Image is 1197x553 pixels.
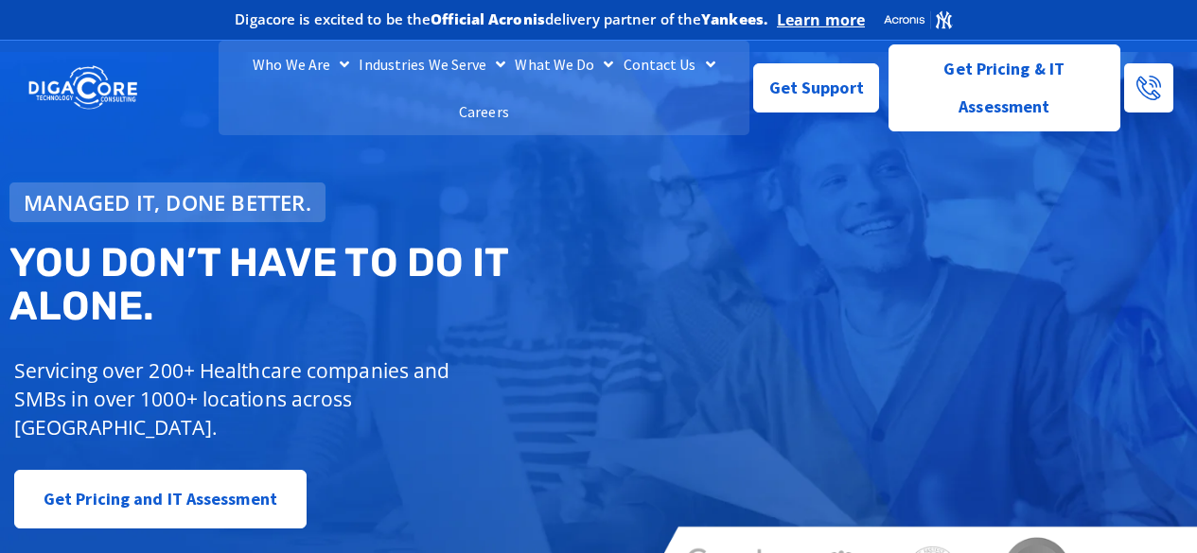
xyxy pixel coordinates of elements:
[769,69,864,107] span: Get Support
[619,41,720,88] a: Contact Us
[431,9,545,28] b: Official Acronis
[753,63,879,112] a: Get Support
[777,10,865,29] a: Learn more
[235,12,767,26] h2: Digacore is excited to be the delivery partner of the
[44,480,277,518] span: Get Pricing and IT Assessment
[354,41,510,88] a: Industries We Serve
[28,64,137,112] img: DigaCore Technology Consulting
[14,470,307,528] a: Get Pricing and IT Assessment
[14,356,502,441] p: Servicing over 200+ Healthcare companies and SMBs in over 1000+ locations across [GEOGRAPHIC_DATA].
[889,44,1120,131] a: Get Pricing & IT Assessment
[454,88,514,135] a: Careers
[248,41,354,88] a: Who We Are
[9,182,326,222] a: Managed IT, done better.
[510,41,618,88] a: What We Do
[883,9,953,30] img: Acronis
[9,241,611,328] h2: You don’t have to do IT alone.
[701,9,767,28] b: Yankees.
[219,41,749,135] nav: Menu
[24,192,311,213] span: Managed IT, done better.
[904,50,1105,126] span: Get Pricing & IT Assessment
